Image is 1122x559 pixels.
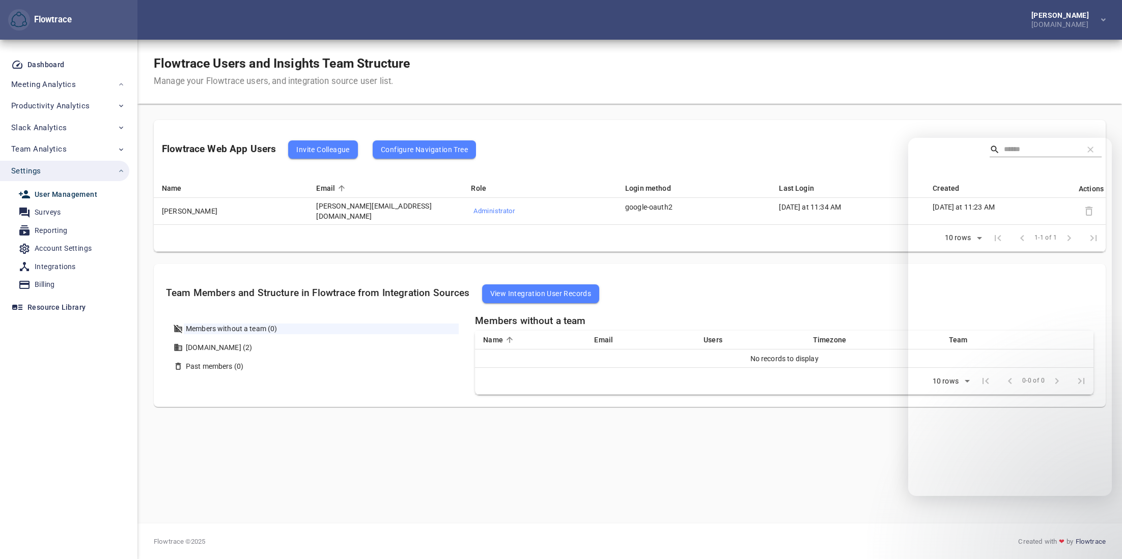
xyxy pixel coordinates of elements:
[1031,19,1093,28] div: [DOMAIN_NAME]
[27,301,86,314] div: Resource Library
[35,188,97,201] div: User Management
[35,206,61,219] div: Surveys
[11,99,90,112] span: Productivity Analytics
[8,9,72,31] div: Flowtrace
[471,182,499,194] span: Role
[154,537,205,546] span: Flowtrace © 2025
[471,182,605,194] div: Role
[779,202,912,212] p: [DATE] at 11:34 AM
[1015,9,1114,31] button: [PERSON_NAME][DOMAIN_NAME]
[1067,537,1073,546] span: by
[11,142,67,156] span: Team Analytics
[1057,537,1067,546] span: ❤
[813,334,929,346] div: Timezone
[594,334,683,346] div: Email
[162,182,296,194] div: Name
[30,14,72,26] div: Flowtrace
[813,334,859,346] span: Timezone
[184,323,459,334] div: Members without a team (0)
[11,164,41,178] span: Settings
[490,287,592,300] span: View Integration User Records
[625,202,759,212] p: google-oauth2
[166,276,1093,311] h5: Team Members and Structure in Flowtrace from Integration Sources
[625,182,684,194] span: Login method
[373,140,476,159] button: Configure Navigation Tree
[162,132,476,167] div: Flowtrace Web App Users
[1018,537,1106,546] div: Created with
[162,182,195,194] span: Name
[908,138,1112,496] iframe: Intercom live chat
[288,140,357,159] button: Invite Colleague
[779,182,827,194] span: Last Login
[184,342,459,353] div: [DOMAIN_NAME] (2)
[154,75,410,87] div: Manage your Flowtrace users, and integration source user list.
[483,334,516,346] span: Name
[1076,537,1106,546] a: Flowtrace
[296,143,349,156] span: Invite Colleague
[704,334,736,346] span: Users
[704,334,793,346] div: Users
[316,182,348,194] span: Email
[594,334,626,346] span: Email
[471,203,605,219] button: Administrator
[11,12,27,28] img: Flowtrace
[11,78,76,91] span: Meeting Analytics
[35,278,55,291] div: Billing
[381,143,468,156] span: Configure Navigation Tree
[475,315,1093,327] h5: Members without a team
[35,242,92,255] div: Account Settings
[482,284,600,303] button: View Integration User Records
[308,198,463,225] td: [PERSON_NAME][EMAIL_ADDRESS][DOMAIN_NAME]
[1087,504,1112,528] iframe: Intercom live chat
[11,121,67,134] span: Slack Analytics
[154,198,308,225] td: [PERSON_NAME]
[27,58,65,71] div: Dashboard
[8,9,30,31] button: Flowtrace
[475,349,1093,368] td: No records to display
[184,361,459,372] div: Past members (0)
[483,334,574,346] div: Name
[35,224,68,237] div: Reporting
[1031,12,1093,19] div: [PERSON_NAME]
[473,205,602,217] span: Administrator
[316,182,451,194] div: Email
[625,182,759,194] div: Login method
[779,182,912,194] div: Last Login
[154,56,410,71] h1: Flowtrace Users and Insights Team Structure
[35,260,76,273] div: Integrations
